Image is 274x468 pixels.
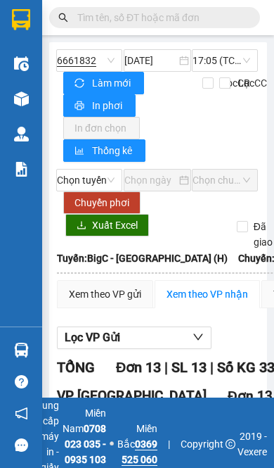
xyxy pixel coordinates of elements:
img: warehouse-icon [14,56,29,71]
button: bar-chartThống kê [63,139,145,162]
span: 6661832 [57,50,121,71]
input: Tìm tên, số ĐT hoặc mã đơn [77,10,243,25]
span: ⚪️ [110,441,114,447]
span: 17:05 (TC) - 29E-324.84 [193,50,256,71]
button: printerIn phơi [63,94,136,117]
span: SL 13 [171,359,207,376]
span: VP [GEOGRAPHIC_DATA] [57,388,207,404]
span: Miền Bắc [117,421,157,467]
input: Chọn ngày [124,172,176,188]
img: warehouse-icon [14,343,29,358]
span: | [210,359,214,376]
b: Tuyến: BigC - [GEOGRAPHIC_DATA] (H) [57,253,228,264]
span: printer [74,101,86,112]
span: message [15,438,28,452]
button: Chuyển phơi [63,191,141,214]
span: Thống kê [92,143,134,158]
span: Đơn 13 [228,388,273,404]
span: down [193,331,204,343]
button: Lọc VP Gửi [57,327,211,349]
span: sync [74,78,86,89]
span: Chọn tuyến [57,170,121,191]
img: solution-icon [14,162,29,177]
span: copyright [226,439,235,449]
span: search [58,13,68,23]
span: download [77,220,86,232]
span: question-circle [15,375,28,388]
img: logo-vxr [12,9,30,30]
span: notification [15,407,28,420]
button: In đơn chọn [63,117,140,139]
input: 13/09/2025 [124,53,176,68]
span: | [168,436,170,452]
span: Lọc CC [233,75,269,91]
span: TỔNG [57,359,95,376]
span: Chọn chuyến [193,170,256,191]
span: Lọc CR [216,75,252,91]
button: syncLàm mới [63,72,144,94]
span: Lọc VP Gửi [65,329,120,346]
img: warehouse-icon [14,91,29,106]
span: | [164,359,168,376]
span: Xuất Excel [92,217,138,233]
button: downloadXuất Excel [65,214,149,236]
img: warehouse-icon [14,127,29,141]
span: bar-chart [74,146,86,157]
span: Làm mới [92,75,133,91]
span: In phơi [92,98,124,113]
div: Xem theo VP gửi [69,286,141,302]
span: Đơn 13 [116,359,161,376]
div: Xem theo VP nhận [167,286,248,302]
